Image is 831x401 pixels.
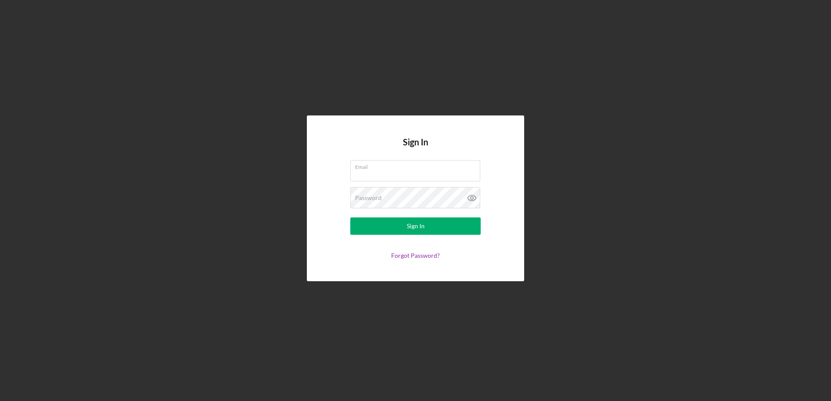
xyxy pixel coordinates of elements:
h4: Sign In [403,137,428,160]
a: Forgot Password? [391,252,440,259]
div: Sign In [407,217,425,235]
label: Password [355,194,382,201]
label: Email [355,161,480,170]
button: Sign In [350,217,481,235]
